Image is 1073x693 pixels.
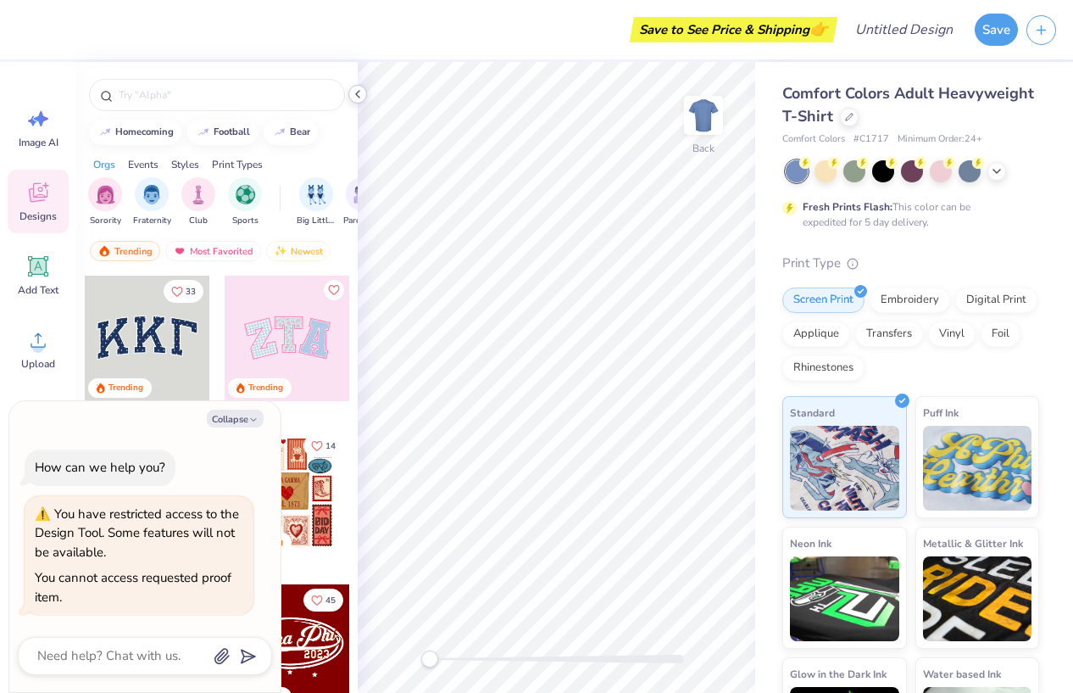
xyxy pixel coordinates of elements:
[18,283,58,297] span: Add Text
[171,157,199,172] div: Styles
[266,241,331,261] div: Newest
[90,215,121,227] span: Sorority
[870,288,950,313] div: Embroidery
[97,245,111,257] img: trending.gif
[165,241,261,261] div: Most Favorited
[853,132,889,147] span: # C1717
[88,177,122,227] button: filter button
[133,177,171,227] div: filter for Fraternity
[274,245,287,257] img: newest.gif
[692,141,714,156] div: Back
[923,404,959,422] span: Puff Ink
[142,185,161,204] img: Fraternity Image
[421,651,438,668] div: Accessibility label
[842,13,966,47] input: Untitled Design
[634,17,833,42] div: Save to See Price & Shipping
[297,177,336,227] div: filter for Big Little Reveal
[173,245,186,257] img: most_fav.gif
[197,127,210,137] img: trend_line.gif
[803,199,1011,230] div: This color can be expedited for 5 day delivery.
[343,177,382,227] div: filter for Parent's Weekend
[189,185,208,204] img: Club Image
[133,177,171,227] button: filter button
[89,120,181,145] button: homecoming
[790,404,835,422] span: Standard
[212,157,263,172] div: Print Types
[782,132,845,147] span: Comfort Colors
[264,120,318,145] button: bear
[307,185,325,204] img: Big Little Reveal Image
[855,321,923,347] div: Transfers
[181,177,215,227] button: filter button
[923,665,1001,683] span: Water based Ink
[189,215,208,227] span: Club
[353,185,373,204] img: Parent's Weekend Image
[923,426,1032,511] img: Puff Ink
[297,215,336,227] span: Big Little Reveal
[981,321,1020,347] div: Foil
[117,87,334,103] input: Try "Alpha"
[325,442,336,450] span: 14
[325,596,336,605] span: 45
[782,355,865,381] div: Rhinestones
[955,288,1037,313] div: Digital Print
[898,132,982,147] span: Minimum Order: 24 +
[248,382,283,394] div: Trending
[928,321,976,347] div: Vinyl
[128,157,158,172] div: Events
[782,288,865,313] div: Screen Print
[975,14,1018,46] button: Save
[809,19,828,39] span: 👉
[207,410,264,428] button: Collapse
[297,177,336,227] button: filter button
[98,127,112,137] img: trend_line.gif
[782,254,1039,273] div: Print Type
[303,434,343,457] button: Like
[303,589,343,612] button: Like
[790,426,899,511] img: Standard
[273,127,286,137] img: trend_line.gif
[35,506,239,561] div: You have restricted access to the Design Tool. Some features will not be available.
[343,215,382,227] span: Parent's Weekend
[782,321,850,347] div: Applique
[90,241,160,261] div: Trending
[923,556,1032,641] img: Metallic & Glitter Ink
[790,665,887,683] span: Glow in the Dark Ink
[21,357,55,371] span: Upload
[133,215,171,227] span: Fraternity
[88,177,122,227] div: filter for Sorority
[164,280,203,303] button: Like
[115,127,174,137] div: homecoming
[228,177,262,227] button: filter button
[324,280,344,300] button: Like
[93,157,115,172] div: Orgs
[35,459,165,476] div: How can we help you?
[19,136,58,149] span: Image AI
[187,120,258,145] button: football
[790,534,831,552] span: Neon Ink
[214,127,250,137] div: football
[232,215,259,227] span: Sports
[228,177,262,227] div: filter for Sports
[35,569,231,606] div: You cannot access requested proof item.
[803,200,892,214] strong: Fresh Prints Flash:
[186,288,196,296] span: 33
[343,177,382,227] button: filter button
[19,210,57,223] span: Designs
[236,185,255,204] img: Sports Image
[108,382,143,394] div: Trending
[290,127,310,137] div: bear
[96,185,115,204] img: Sorority Image
[181,177,215,227] div: filter for Club
[923,534,1023,552] span: Metallic & Glitter Ink
[687,98,720,132] img: Back
[790,556,899,641] img: Neon Ink
[782,83,1034,126] span: Comfort Colors Adult Heavyweight T-Shirt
